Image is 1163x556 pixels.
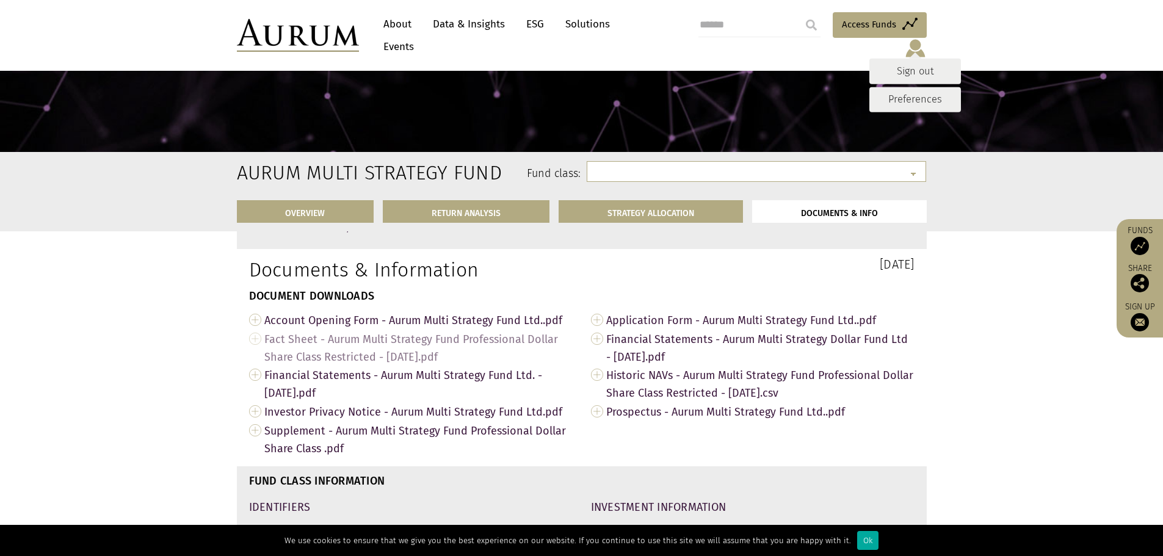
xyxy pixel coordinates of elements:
a: Preferences [869,87,961,112]
span: Account Opening Form - Aurum Multi Strategy Fund Ltd..pdf [264,311,573,330]
div: Share [1123,264,1157,292]
h4: IDENTIFIERS [249,502,573,513]
a: Solutions [559,13,616,35]
a: Data & Insights [427,13,511,35]
h1: Documents & Information [249,258,573,281]
span: Investor Privacy Notice - Aurum Multi Strategy Fund Ltd.pdf [264,402,573,421]
h4: INVESTMENT INFORMATION [591,502,915,513]
span: Supplement - Aurum Multi Strategy Fund Professional Dollar Share Class .pdf [264,421,573,458]
a: Sign out [869,59,961,84]
td: N/A [455,522,573,540]
span: Historic NAVs - Aurum Multi Strategy Fund Professional Dollar Share Class Restricted - [DATE].csv [606,366,915,402]
span: Prospectus - Aurum Multi Strategy Fund Ltd..pdf [606,402,915,421]
strong: FUND CLASS INFORMATION [249,474,385,488]
a: Sign up [1123,301,1157,331]
input: Submit [799,13,824,37]
img: Sign up to our newsletter [1131,313,1149,331]
span: Financial Statements - Aurum Multi Strategy Dollar Fund Ltd - [DATE].pdf [606,330,915,366]
img: account-icon.svg [904,38,927,59]
span: Access Funds [842,17,896,32]
td: $150,000 [797,522,915,540]
a: OVERVIEW [237,200,374,223]
img: Share this post [1131,274,1149,292]
h3: [DATE] [591,258,915,270]
h2: Aurum Multi Strategy Fund [237,161,336,184]
img: Aurum [237,19,359,52]
span: Financial Statements - Aurum Multi Strategy Fund Ltd. - [DATE].pdf [264,366,573,402]
a: Funds [1123,225,1157,255]
td: BBG TICKER: [249,522,455,540]
span: Application Form - Aurum Multi Strategy Fund Ltd..pdf [606,311,915,330]
a: About [377,13,418,35]
a: Access Funds [833,12,927,38]
label: Fund class: [355,166,581,182]
span: Fact Sheet - Aurum Multi Strategy Fund Professional Dollar Share Class Restricted - [DATE].pdf [264,330,573,366]
a: ESG [520,13,550,35]
div: Ok [857,531,879,550]
a: Events [377,35,414,58]
a: STRATEGY ALLOCATION [559,200,743,223]
a: RETURN ANALYSIS [383,200,549,223]
strong: DOCUMENT DOWNLOADS [249,289,375,303]
img: Access Funds [1131,237,1149,255]
td: Minimum Initial Investment [591,522,797,540]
